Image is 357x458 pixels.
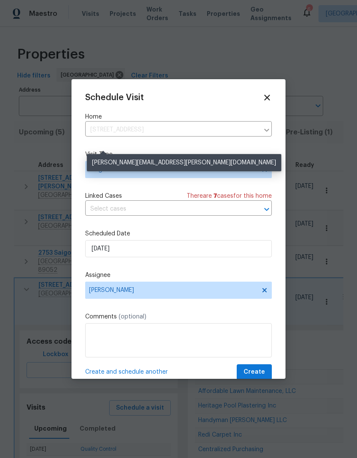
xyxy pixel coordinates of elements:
span: [PERSON_NAME] [89,287,257,294]
span: Create and schedule another [85,368,168,376]
input: Select cases [85,202,248,216]
label: Visit Type [85,150,272,159]
label: Scheduled Date [85,229,272,238]
label: Home [85,113,272,121]
div: [PERSON_NAME][EMAIL_ADDRESS][PERSON_NAME][DOMAIN_NAME] [87,154,281,171]
span: (optional) [119,314,146,320]
span: Schedule Visit [85,93,144,102]
span: Linked Cases [85,192,122,200]
button: Create [237,364,272,380]
span: There are case s for this home [187,192,272,200]
span: Create [244,367,265,378]
label: Comments [85,312,272,321]
label: Assignee [85,271,272,280]
span: 7 [214,193,217,199]
input: Enter in an address [85,123,259,137]
button: Open [261,203,273,215]
span: Close [262,93,272,102]
input: M/D/YYYY [85,240,272,257]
